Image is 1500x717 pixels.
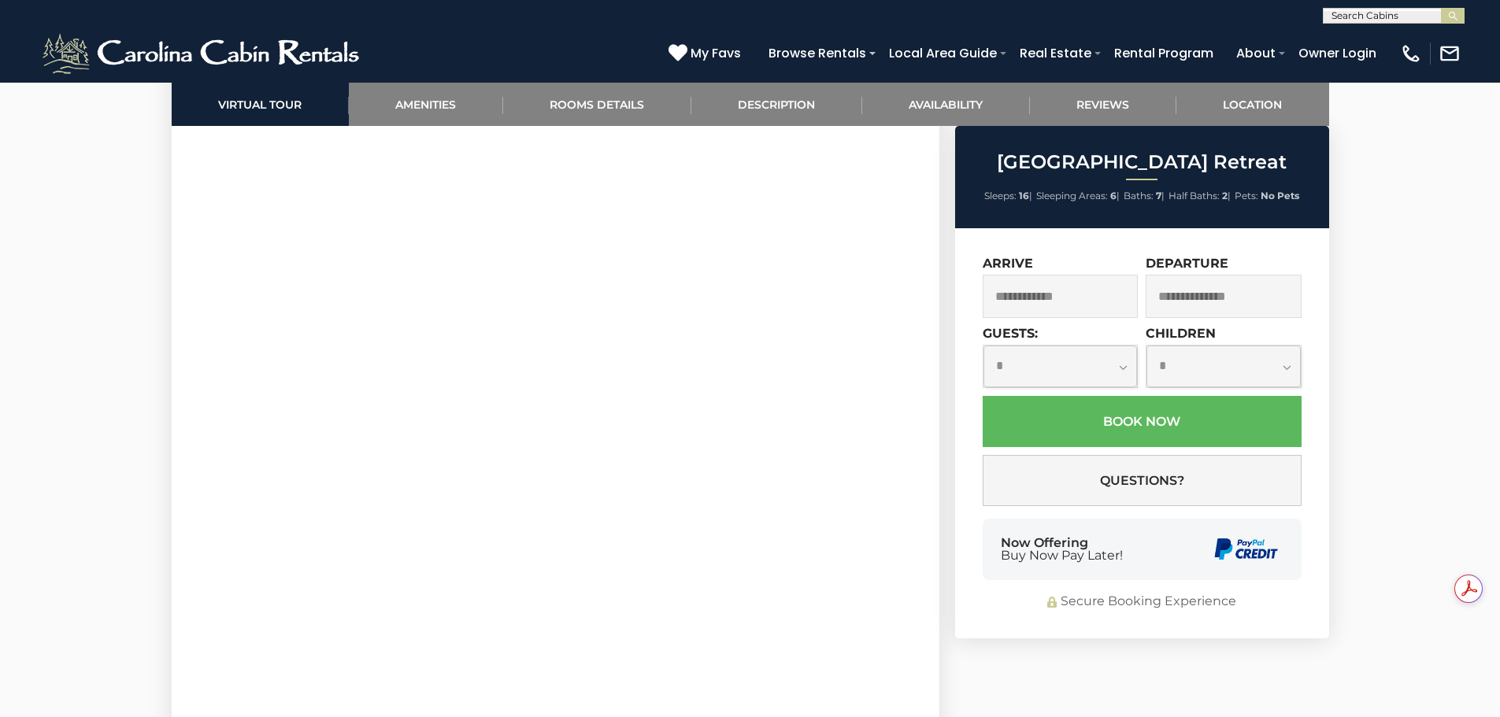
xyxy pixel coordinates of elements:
span: My Favs [691,43,741,63]
span: Sleeps: [984,190,1017,201]
a: Rooms Details [503,83,691,126]
span: Buy Now Pay Later! [1001,549,1123,562]
a: Reviews [1030,83,1176,126]
div: Secure Booking Experience [983,593,1302,611]
img: mail-regular-white.png [1439,43,1461,65]
strong: 16 [1019,190,1029,201]
h2: [GEOGRAPHIC_DATA] Retreat [959,152,1325,172]
strong: 7 [1156,190,1161,201]
a: Rental Program [1106,39,1221,67]
li: | [1036,186,1120,206]
label: Guests: [983,326,1038,341]
li: | [1124,186,1165,206]
li: | [1169,186,1231,206]
a: About [1228,39,1283,67]
a: Browse Rentals [761,39,874,67]
a: Virtual Tour [172,83,349,126]
li: | [984,186,1032,206]
span: Sleeping Areas: [1036,190,1108,201]
a: Availability [862,83,1030,126]
strong: 6 [1110,190,1117,201]
strong: 2 [1222,190,1228,201]
label: Children [1146,326,1216,341]
img: White-1-2.png [39,30,366,77]
strong: No Pets [1261,190,1299,201]
span: Baths: [1124,190,1154,201]
button: Book Now [983,396,1302,447]
div: Now Offering [1001,537,1123,562]
label: Arrive [983,256,1033,271]
a: Real Estate [1012,39,1099,67]
span: Half Baths: [1169,190,1220,201]
span: Pets: [1235,190,1258,201]
a: Location [1176,83,1329,126]
a: Local Area Guide [881,39,1005,67]
a: Amenities [349,83,503,126]
button: Questions? [983,455,1302,506]
a: Owner Login [1291,39,1384,67]
a: Description [691,83,862,126]
label: Departure [1146,256,1228,271]
a: My Favs [669,43,745,64]
img: phone-regular-white.png [1400,43,1422,65]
